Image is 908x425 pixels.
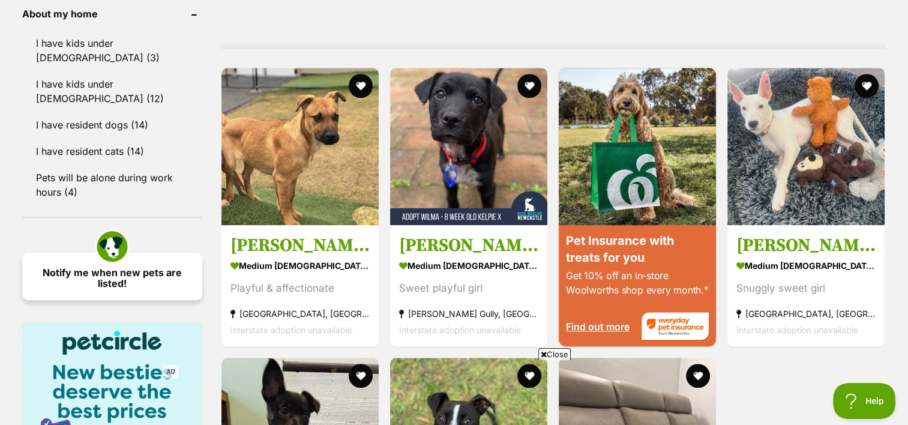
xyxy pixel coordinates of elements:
a: Notify me when new pets are listed! [22,253,202,300]
img: Wilma - 8 Week Old Kelpie X - Australian Kelpie Dog [390,68,547,225]
span: Close [538,348,571,360]
span: AD [163,365,179,379]
div: Snuggly sweet girl [736,280,876,296]
h3: [PERSON_NAME] - 8 Week Old Kelpie X [399,234,538,256]
h3: [PERSON_NAME] - [DEMOGRAPHIC_DATA] Cattle Dog X [736,234,876,256]
a: [PERSON_NAME] - [DEMOGRAPHIC_DATA] Ridgeback X medium [DEMOGRAPHIC_DATA] Dog Playful & affectiona... [221,225,379,346]
button: favourite [349,74,373,98]
span: Interstate adoption unavailable [399,324,521,334]
strong: [GEOGRAPHIC_DATA], [GEOGRAPHIC_DATA] [736,305,876,321]
button: favourite [517,74,541,98]
strong: medium [DEMOGRAPHIC_DATA] Dog [230,256,370,274]
strong: [GEOGRAPHIC_DATA], [GEOGRAPHIC_DATA] [230,305,370,321]
span: Interstate adoption unavailable [736,324,858,334]
img: Dollie - 5 Month Old Cattle Dog X - Australian Cattle Dog x Bull Terrier Dog [727,68,885,225]
iframe: Advertisement [163,365,745,419]
strong: [PERSON_NAME] Gully, [GEOGRAPHIC_DATA] [399,305,538,321]
strong: medium [DEMOGRAPHIC_DATA] Dog [399,256,538,274]
img: Shelly - 5 Month Old Ridgeback X - Rhodesian Ridgeback Dog [221,68,379,225]
a: I have kids under [DEMOGRAPHIC_DATA] (3) [22,31,202,70]
strong: medium [DEMOGRAPHIC_DATA] Dog [736,256,876,274]
a: [PERSON_NAME] - [DEMOGRAPHIC_DATA] Cattle Dog X medium [DEMOGRAPHIC_DATA] Dog Snuggly sweet girl ... [727,225,885,346]
span: Interstate adoption unavailable [230,324,352,334]
a: [PERSON_NAME] - 8 Week Old Kelpie X medium [DEMOGRAPHIC_DATA] Dog Sweet playful girl [PERSON_NAME... [390,225,547,346]
a: I have resident dogs (14) [22,112,202,137]
button: favourite [855,74,879,98]
div: Sweet playful girl [399,280,538,296]
div: Playful & affectionate [230,280,370,296]
a: Pets will be alone during work hours (4) [22,165,202,205]
a: I have resident cats (14) [22,139,202,164]
header: About my home [22,8,202,19]
h3: [PERSON_NAME] - [DEMOGRAPHIC_DATA] Ridgeback X [230,234,370,256]
a: I have kids under [DEMOGRAPHIC_DATA] (12) [22,71,202,111]
iframe: Help Scout Beacon - Open [833,383,896,419]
